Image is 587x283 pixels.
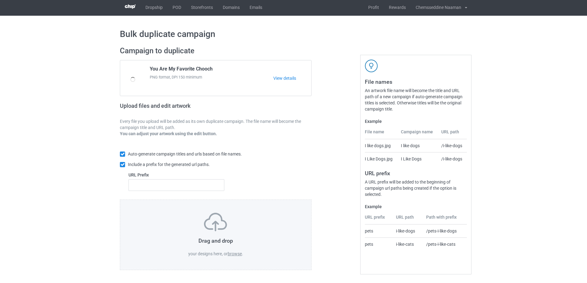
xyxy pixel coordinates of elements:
div: An artwork file name will become the title and URL path of a new campaign if auto-generate campai... [365,87,467,112]
h1: Bulk duplicate campaign [120,29,467,40]
td: /i-like-dogs [438,152,467,165]
label: Example [365,204,467,210]
td: I like dogs.jpg [365,139,397,152]
span: PNG format, DPI 150 minimum [150,74,273,80]
span: Auto-generate campaign titles and urls based on file names. [128,152,242,156]
th: URL path [393,214,423,224]
td: i-like-dogs [393,224,423,237]
h3: URL prefix [365,170,467,177]
label: Example [365,118,467,124]
td: I Like Dogs [397,152,438,165]
a: View details [273,75,311,81]
th: Campaign name [397,129,438,139]
h3: Drag and drop [133,237,298,244]
h2: Campaign to duplicate [120,46,312,56]
img: svg+xml;base64,PD94bWwgdmVyc2lvbj0iMS4wIiBlbmNvZGluZz0iVVRGLTgiPz4KPHN2ZyB3aWR0aD0iNDJweCIgaGVpZ2... [365,59,378,72]
td: pets [365,237,393,251]
img: svg+xml;base64,PD94bWwgdmVyc2lvbj0iMS4wIiBlbmNvZGluZz0iVVRGLTgiPz4KPHN2ZyB3aWR0aD0iNzVweCIgaGVpZ2... [204,213,227,231]
img: 3d383065fc803cdd16c62507c020ddf8.png [125,4,136,9]
th: Path with prefix [423,214,467,224]
label: URL Prefix [128,172,224,178]
td: I like dogs [397,139,438,152]
h3: File names [365,78,467,85]
b: You can adjust your artwork using the edit button. [120,131,217,136]
div: A URL prefix will be added to the beginning of campaign url paths being created if the option is ... [365,179,467,197]
label: browse [228,251,242,256]
p: Every file you upload will be added as its own duplicate campaign. The file name will become the ... [120,118,312,131]
td: pets [365,224,393,237]
th: File name [365,129,397,139]
td: I Like Dogs.jpg [365,152,397,165]
span: You Are My Favorite Chooch [150,66,213,74]
span: . [242,251,243,256]
th: URL path [438,129,467,139]
th: URL prefix [365,214,393,224]
td: /i-like-dogs [438,139,467,152]
span: your designs here, or [188,251,228,256]
td: i-like-cats [393,237,423,251]
h2: Upload files and edit artwork [120,103,235,114]
span: Include a prefix for the generated url paths. [128,162,210,167]
td: /pets-i-like-dogs [423,224,467,237]
td: /pets-i-like-cats [423,237,467,251]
